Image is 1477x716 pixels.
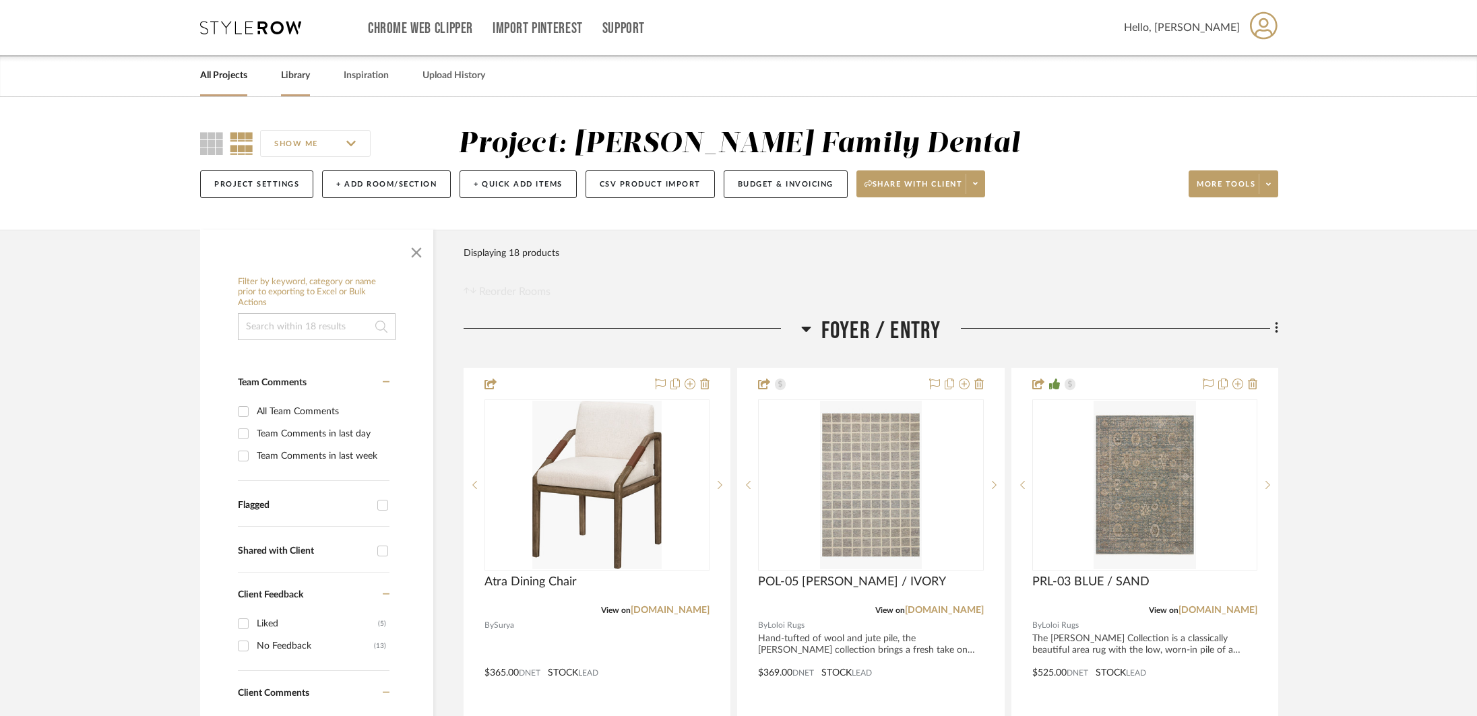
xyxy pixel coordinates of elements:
div: (5) [378,613,386,634]
span: Foyer / Entry [821,317,941,346]
button: Project Settings [200,170,313,198]
button: Close [403,236,430,263]
span: Team Comments [238,378,307,387]
a: [DOMAIN_NAME] [905,606,984,615]
img: Atra Dining Chair [532,401,662,569]
button: More tools [1189,170,1278,197]
h6: Filter by keyword, category or name prior to exporting to Excel or Bulk Actions [238,277,396,308]
span: Client Feedback [238,590,303,599]
input: Search within 18 results [238,313,396,340]
span: More tools [1197,179,1255,199]
div: (13) [374,635,386,657]
span: Share with client [865,179,963,199]
button: Reorder Rooms [464,284,551,300]
div: Team Comments in last week [257,445,386,467]
span: Surya [494,619,514,632]
span: POL-05 [PERSON_NAME] / IVORY [758,575,946,589]
button: Share with client [856,170,986,197]
button: + Add Room/Section [322,170,451,198]
span: View on [875,606,905,614]
span: Hello, [PERSON_NAME] [1124,20,1240,36]
div: Shared with Client [238,546,371,557]
div: Team Comments in last day [257,423,386,445]
a: Chrome Web Clipper [368,23,473,34]
span: View on [1149,606,1179,614]
span: By [484,619,494,632]
a: Upload History [422,67,485,85]
a: Library [281,67,310,85]
div: Displaying 18 products [464,240,559,267]
span: Atra Dining Chair [484,575,577,589]
span: By [1032,619,1042,632]
a: Import Pinterest [493,23,583,34]
div: Flagged [238,500,371,511]
span: PRL-03 BLUE / SAND [1032,575,1150,589]
a: Inspiration [344,67,389,85]
div: Liked [257,613,378,634]
img: POL-05 CJ SLATE / IVORY [820,401,922,569]
span: Client Comments [238,688,309,698]
button: Budget & Invoicing [724,170,848,198]
span: By [758,619,767,632]
span: Loloi Rugs [1042,619,1079,632]
span: Reorder Rooms [479,284,551,300]
a: All Projects [200,67,247,85]
a: [DOMAIN_NAME] [1179,606,1257,615]
a: [DOMAIN_NAME] [631,606,710,615]
button: CSV Product Import [586,170,715,198]
img: PRL-03 BLUE / SAND [1094,401,1195,569]
span: Loloi Rugs [767,619,805,632]
button: + Quick Add Items [460,170,577,198]
a: Support [602,23,645,34]
div: All Team Comments [257,401,386,422]
div: Project: [PERSON_NAME] Family Dental [458,130,1019,158]
span: View on [601,606,631,614]
div: No Feedback [257,635,374,657]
